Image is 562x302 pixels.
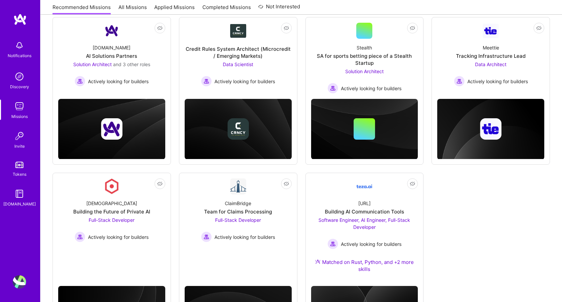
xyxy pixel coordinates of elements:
[456,52,526,59] div: Tracking Infrastructure Lead
[3,200,36,207] div: [DOMAIN_NAME]
[358,200,371,207] div: [URL]
[58,23,165,88] a: Company Logo[DOMAIN_NAME]AI Solutions PartnersSolution Architect and 3 other rolesActively lookin...
[154,4,195,15] a: Applied Missions
[75,232,85,242] img: Actively looking for builders
[15,162,23,168] img: tokens
[325,208,404,215] div: Building AI Communication Tools
[536,25,542,31] i: icon EyeClosed
[101,118,122,140] img: Company logo
[356,178,372,194] img: Company Logo
[93,44,130,51] div: [DOMAIN_NAME]
[104,178,120,194] img: Company Logo
[341,241,401,248] span: Actively looking for builders
[10,83,29,90] div: Discovery
[185,178,292,260] a: Company LogoClaimBridgeTeam for Claims ProcessingFull-Stack Developer Actively looking for builde...
[13,13,27,25] img: logo
[14,143,25,150] div: Invite
[483,44,499,51] div: Meettie
[318,217,410,230] span: Software Engineer, AI Engineer, Full-Stack Developer
[230,24,246,38] img: Company Logo
[11,275,28,289] a: User Avatar
[89,217,134,223] span: Full-Stack Developer
[118,4,147,15] a: All Missions
[410,25,415,31] i: icon EyeClosed
[185,99,292,159] img: cover
[104,23,120,39] img: Company Logo
[315,259,320,264] img: Ateam Purple Icon
[475,61,506,67] span: Data Architect
[201,76,212,87] img: Actively looking for builders
[345,68,384,74] span: Solution Architect
[327,83,338,94] img: Actively looking for builders
[13,100,26,113] img: teamwork
[284,181,289,186] i: icon EyeClosed
[258,3,300,15] a: Not Interested
[11,113,28,120] div: Missions
[75,76,85,87] img: Actively looking for builders
[214,78,275,85] span: Actively looking for builders
[311,178,418,281] a: Company Logo[URL]Building AI Communication ToolsSoftware Engineer, AI Engineer, Full-Stack Develo...
[483,24,499,38] img: Company Logo
[88,234,149,241] span: Actively looking for builders
[357,44,372,51] div: Stealth
[214,234,275,241] span: Actively looking for builders
[88,78,149,85] span: Actively looking for builders
[202,4,251,15] a: Completed Missions
[341,85,401,92] span: Actively looking for builders
[157,25,163,31] i: icon EyeClosed
[8,52,31,59] div: Notifications
[185,45,292,59] div: Credit Rules System Architect (Microcredit / Emerging Markets)
[467,78,528,85] span: Actively looking for builders
[227,118,249,140] img: Company logo
[157,181,163,186] i: icon EyeClosed
[230,178,246,194] img: Company Logo
[58,178,165,260] a: Company Logo[DEMOGRAPHIC_DATA]Building the Future of Private AIFull-Stack Developer Actively look...
[113,61,150,67] span: and 3 other roles
[311,99,418,159] img: cover
[437,23,544,88] a: Company LogoMeettieTracking Infrastructure LeadData Architect Actively looking for buildersActive...
[204,208,272,215] div: Team for Claims Processing
[437,99,544,159] img: cover
[311,259,418,273] div: Matched on Rust, Python, and +2 more skills
[13,171,26,178] div: Tokens
[13,129,26,143] img: Invite
[284,25,289,31] i: icon EyeClosed
[215,217,261,223] span: Full-Stack Developer
[53,4,111,15] a: Recommended Missions
[311,52,418,66] div: SA for sports betting piece of a Stealth Startup
[201,232,212,242] img: Actively looking for builders
[185,23,292,88] a: Company LogoCredit Rules System Architect (Microcredit / Emerging Markets)Data Scientist Actively...
[454,76,465,87] img: Actively looking for builders
[410,181,415,186] i: icon EyeClosed
[13,70,26,83] img: discovery
[225,200,251,207] div: ClaimBridge
[86,52,137,59] div: AI Solutions Partners
[73,208,150,215] div: Building the Future of Private AI
[13,39,26,52] img: bell
[13,187,26,200] img: guide book
[480,118,501,140] img: Company logo
[13,275,26,289] img: User Avatar
[73,61,112,67] span: Solution Architect
[223,61,253,67] span: Data Scientist
[327,239,338,249] img: Actively looking for builders
[311,23,418,94] a: StealthSA for sports betting piece of a Stealth StartupSolution Architect Actively looking for bu...
[58,99,165,159] img: cover
[86,200,137,207] div: [DEMOGRAPHIC_DATA]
